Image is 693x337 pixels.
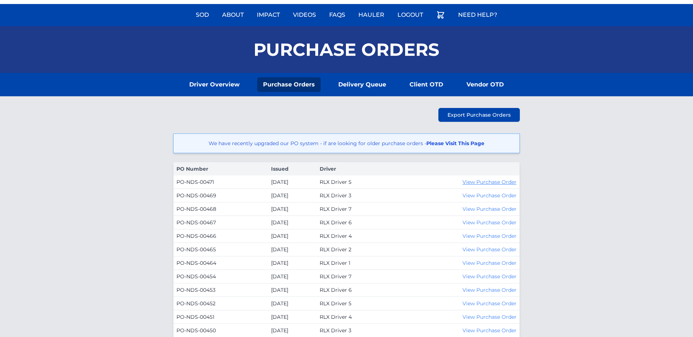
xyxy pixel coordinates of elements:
a: PO-NDS-00467 [176,219,216,226]
a: PO-NDS-00465 [176,246,216,253]
a: Client OTD [404,77,449,92]
td: [DATE] [268,216,316,229]
a: Vendor OTD [461,77,510,92]
td: [DATE] [268,283,316,297]
th: PO Number [174,162,269,176]
a: PO-NDS-00454 [176,273,216,280]
a: View Purchase Order [462,179,517,185]
td: RLX Driver 1 [317,256,395,270]
a: PO-NDS-00468 [176,206,216,212]
a: Delivery Queue [332,77,392,92]
a: View Purchase Order [462,327,517,334]
td: RLX Driver 4 [317,310,395,324]
a: Impact [252,6,284,24]
th: Driver [317,162,395,176]
td: [DATE] [268,297,316,310]
td: [DATE] [268,175,316,189]
span: Export Purchase Orders [448,111,511,119]
a: View Purchase Order [462,233,517,239]
a: View Purchase Order [462,246,517,253]
td: RLX Driver 2 [317,243,395,256]
a: PO-NDS-00464 [176,260,216,266]
a: PO-NDS-00469 [176,192,216,199]
a: View Purchase Order [462,287,517,293]
a: FAQs [325,6,350,24]
a: PO-NDS-00471 [176,179,214,185]
a: PO-NDS-00450 [176,327,216,334]
a: Export Purchase Orders [438,108,520,122]
a: Hauler [354,6,389,24]
td: RLX Driver 4 [317,229,395,243]
td: [DATE] [268,270,316,283]
a: Logout [393,6,427,24]
a: View Purchase Order [462,219,517,226]
a: PO-NDS-00466 [176,233,216,239]
a: PO-NDS-00451 [176,314,214,320]
td: RLX Driver 3 [317,189,395,202]
td: RLX Driver 5 [317,297,395,310]
a: Sod [191,6,213,24]
h1: Purchase Orders [254,41,439,58]
td: [DATE] [268,256,316,270]
td: RLX Driver 5 [317,175,395,189]
td: RLX Driver 6 [317,216,395,229]
a: PO-NDS-00453 [176,287,216,293]
a: View Purchase Order [462,260,517,266]
td: [DATE] [268,189,316,202]
a: View Purchase Order [462,206,517,212]
td: RLX Driver 7 [317,202,395,216]
td: RLX Driver 6 [317,283,395,297]
a: View Purchase Order [462,273,517,280]
a: Videos [289,6,320,24]
td: [DATE] [268,229,316,243]
td: RLX Driver 7 [317,270,395,283]
td: [DATE] [268,310,316,324]
a: Purchase Orders [257,77,321,92]
a: Please Visit This Page [426,140,484,147]
td: [DATE] [268,202,316,216]
a: PO-NDS-00452 [176,300,216,307]
a: View Purchase Order [462,192,517,199]
a: About [218,6,248,24]
a: View Purchase Order [462,300,517,307]
td: [DATE] [268,243,316,256]
p: We have recently upgraded our PO system - if are looking for older purchase orders - [179,140,514,147]
a: Need Help? [454,6,502,24]
a: View Purchase Order [462,314,517,320]
th: Issued [268,162,316,176]
a: Driver Overview [183,77,245,92]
